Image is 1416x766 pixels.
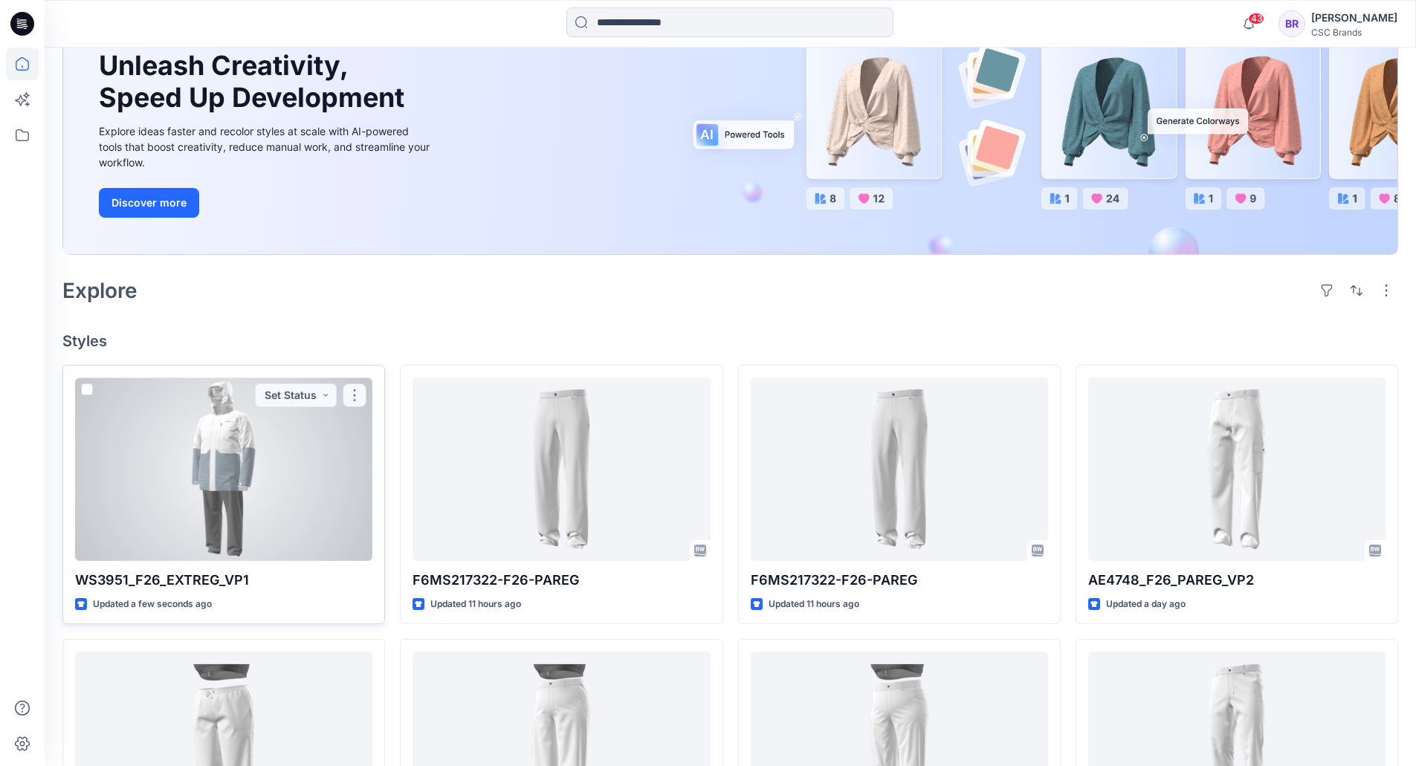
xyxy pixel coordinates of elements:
[751,570,1048,591] p: F6MS217322-F26-PAREG
[413,377,710,561] a: F6MS217322-F26-PAREG
[62,279,138,302] h2: Explore
[93,597,212,612] p: Updated a few seconds ago
[99,50,411,114] h1: Unleash Creativity, Speed Up Development
[62,332,1398,350] h4: Styles
[430,597,521,612] p: Updated 11 hours ago
[413,570,710,591] p: F6MS217322-F26-PAREG
[1248,13,1264,25] span: 43
[1106,597,1186,612] p: Updated a day ago
[1311,9,1397,27] div: [PERSON_NAME]
[1278,10,1305,37] div: BR
[75,570,372,591] p: WS3951_F26_EXTREG_VP1
[751,377,1048,561] a: F6MS217322-F26-PAREG
[99,188,433,218] a: Discover more
[1311,27,1397,38] div: CSC Brands
[1088,570,1386,591] p: AE4748_F26_PAREG_VP2
[1088,377,1386,561] a: AE4748_F26_PAREG_VP2
[75,377,372,561] a: WS3951_F26_EXTREG_VP1
[99,123,433,170] div: Explore ideas faster and recolor styles at scale with AI-powered tools that boost creativity, red...
[769,597,859,612] p: Updated 11 hours ago
[99,188,199,218] button: Discover more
